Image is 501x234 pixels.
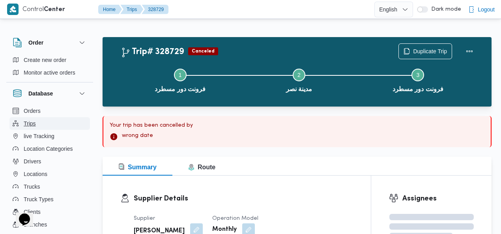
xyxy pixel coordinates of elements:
[9,180,90,193] button: Trucks
[286,84,312,94] span: مدينة نصر
[9,54,90,66] button: Create new order
[24,131,54,141] span: live Tracking
[24,144,73,154] span: Location Categories
[24,119,36,128] span: Trips
[179,72,182,78] span: 1
[188,164,215,170] span: Route
[188,47,218,55] span: Canceled
[478,5,495,14] span: Logout
[24,157,41,166] span: Drivers
[465,2,498,17] button: Logout
[413,47,447,56] span: Duplicate Trip
[110,133,484,141] div: wrong date
[9,105,90,117] button: Orders
[24,182,40,191] span: Trucks
[359,59,477,100] button: فرونت دور مسطرد
[13,89,87,98] button: Database
[121,59,239,100] button: فرونت دور مسطرد
[192,49,215,54] b: Canceled
[121,47,184,57] h2: Trip# 328729
[416,72,419,78] span: 3
[24,169,47,179] span: Locations
[24,55,66,65] span: Create new order
[118,164,157,170] span: Summary
[24,68,75,77] span: Monitor active orders
[8,202,33,226] iframe: chat widget
[9,206,90,218] button: Clients
[9,155,90,168] button: Drivers
[120,5,143,14] button: Trips
[28,38,43,47] h3: Order
[398,43,452,59] button: Duplicate Trip
[13,38,87,47] button: Order
[9,117,90,130] button: Trips
[134,216,155,221] span: Supplier
[9,142,90,155] button: Location Categories
[212,216,258,221] span: Operation Model
[134,193,353,204] h3: Supplier Details
[9,66,90,79] button: Monitor active orders
[9,218,90,231] button: Branches
[24,106,41,116] span: Orders
[9,193,90,206] button: Truck Types
[110,122,484,129] div: Your trip has been cancelled by
[393,84,443,94] span: فرونت دور مسطرد
[24,195,53,204] span: Truck Types
[9,168,90,180] button: Locations
[98,5,122,14] button: Home
[28,89,53,98] h3: Database
[155,84,206,94] span: فرونت دور مسطرد
[142,5,168,14] button: 328729
[297,72,301,78] span: 2
[428,6,461,13] span: Dark mode
[44,7,65,13] b: Center
[239,59,358,100] button: مدينة نصر
[9,130,90,142] button: live Tracking
[402,193,474,204] h3: Assignees
[24,220,47,229] span: Branches
[462,43,477,59] button: Actions
[7,4,19,15] img: X8yXhbKr1z7QwAAAABJRU5ErkJggg==
[6,54,93,82] div: Order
